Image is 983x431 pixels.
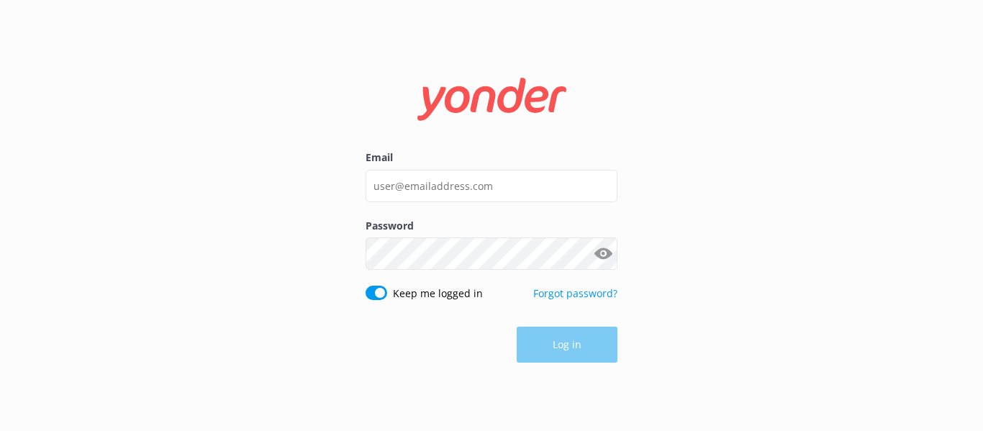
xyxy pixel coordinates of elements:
label: Keep me logged in [393,286,483,301]
label: Password [366,218,617,234]
button: Show password [589,240,617,268]
a: Forgot password? [533,286,617,300]
label: Email [366,150,617,165]
input: user@emailaddress.com [366,170,617,202]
